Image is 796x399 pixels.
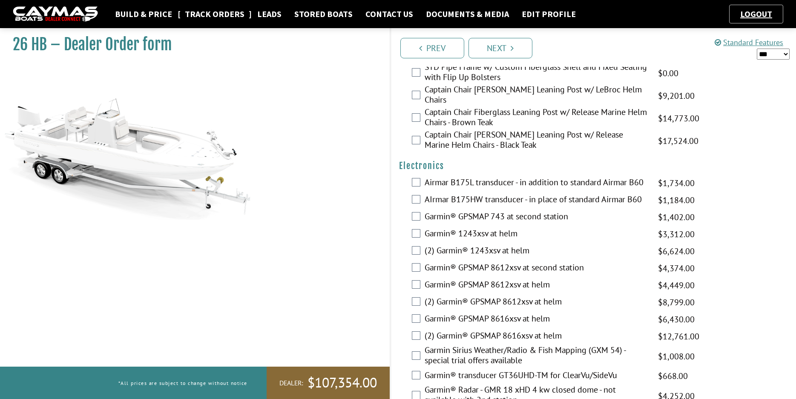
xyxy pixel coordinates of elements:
label: Garmin® transducer GT36UHD-TM for ClearVu/SideVu [425,370,648,382]
label: Garmin® GPSMAP 8616xsv at helm [425,313,648,326]
a: Edit Profile [517,9,580,20]
a: Next [468,38,532,58]
label: AIrmar B175HW transducer - in place of standard Airmar B60 [425,194,648,207]
label: Garmin® 1243xsv at helm [425,228,648,241]
a: Dealer:$107,354.00 [267,367,390,399]
label: (2) Garmin® GPSMAP 8616xsv at helm [425,330,648,343]
label: (2) Garmin® 1243xsv at helm [425,245,648,258]
span: $107,354.00 [307,374,377,392]
label: Garmin® GPSMAP 743 at second station [425,211,648,224]
label: Airmar B175L transducer - in addition to standard Airmar B60 [425,177,648,189]
span: $1,184.00 [658,194,695,207]
span: $12,761.00 [658,330,699,343]
label: Captain Chair Fiberglass Leaning Post w/ Release Marine Helm Chairs - Brown Teak [425,107,648,129]
span: $1,402.00 [658,211,695,224]
a: Logout [736,9,776,19]
a: Documents & Media [422,9,513,20]
span: $4,374.00 [658,262,695,275]
span: $3,312.00 [658,228,695,241]
label: Garmin® GPSMAP 8612xsv at second station [425,262,648,275]
h4: Electronics [399,161,788,171]
a: Standard Features [715,37,783,47]
span: $6,624.00 [658,245,695,258]
label: Garmin® GPSMAP 8612xsv at helm [425,279,648,292]
span: $668.00 [658,370,688,382]
a: Stored Boats [290,9,357,20]
span: $14,773.00 [658,112,699,125]
span: Dealer: [279,379,303,388]
span: $4,449.00 [658,279,695,292]
a: Prev [400,38,464,58]
label: Captain Chair [PERSON_NAME] Leaning Post w/ LeBroc Helm Chairs [425,84,648,107]
span: $8,799.00 [658,296,695,309]
label: Captain Chair [PERSON_NAME] Leaning Post w/ Release Marine Helm Chairs - Black Teak [425,129,648,152]
a: Contact Us [361,9,417,20]
label: (2) Garmin® GPSMAP 8612xsv at helm [425,296,648,309]
a: Leads [253,9,286,20]
h1: 26 HB – Dealer Order form [13,35,368,54]
span: $0.00 [658,67,678,80]
span: $9,201.00 [658,89,695,102]
label: Garmin Sirius Weather/Radio & Fish Mapping (GXM 54) - special trial offers available [425,345,648,367]
span: $1,734.00 [658,177,695,189]
a: Track Orders [181,9,249,20]
span: $6,430.00 [658,313,695,326]
img: caymas-dealer-connect-2ed40d3bc7270c1d8d7ffb4b79bf05adc795679939227970def78ec6f6c03838.gif [13,6,98,22]
span: $17,524.00 [658,135,698,147]
span: $1,008.00 [658,350,695,363]
a: Build & Price [111,9,176,20]
label: STD Pipe Frame w/ Custom Fiberglass Shell and Fixed Seating with Flip Up Bolsters [425,62,648,84]
p: *All prices are subject to change without notice [118,376,247,390]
